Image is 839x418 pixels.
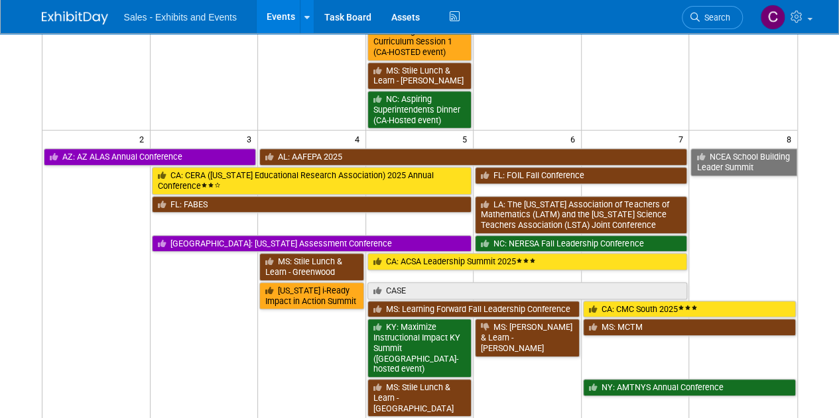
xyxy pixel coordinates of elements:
[475,196,687,234] a: LA: The [US_STATE] Association of Teachers of Mathematics (LATM) and the [US_STATE] Science Teach...
[152,235,472,252] a: [GEOGRAPHIC_DATA]: [US_STATE] Assessment Conference
[259,148,687,166] a: AL: AAFEPA 2025
[367,379,472,417] a: MS: Stile Lunch & Learn - [GEOGRAPHIC_DATA]
[259,282,364,309] a: [US_STATE] i-Ready Impact in Action Summit
[583,319,796,336] a: MS: MCTM
[44,148,257,166] a: AZ: AZ ALAS Annual Conference
[354,131,365,147] span: 4
[245,131,257,147] span: 3
[583,379,796,396] a: NY: AMTNYS Annual Conference
[583,301,796,318] a: CA: CMC South 2025
[475,167,687,184] a: FL: FOIL Fall Conference
[700,13,730,23] span: Search
[152,196,472,213] a: FL: FABES
[124,12,237,23] span: Sales - Exhibits and Events
[461,131,473,147] span: 5
[682,6,743,29] a: Search
[152,167,472,194] a: CA: CERA ([US_STATE] Educational Research Association) 2025 Annual Conference
[760,5,785,30] img: Christine Lurz
[690,148,797,176] a: NCEA School Building Leader Summit
[677,131,688,147] span: 7
[367,62,472,89] a: MS: Stile Lunch & Learn - [PERSON_NAME]
[259,253,364,280] a: MS: Stile Lunch & Learn - Greenwood
[367,282,688,299] a: CASE
[569,131,581,147] span: 6
[367,301,580,318] a: MS: Learning Forward Fall Leadership Conference
[785,131,797,147] span: 8
[367,91,472,129] a: NC: Aspiring Superintendents Dinner (CA-Hosted event)
[367,319,472,378] a: KY: Maximize Instructional Impact KY Summit ([GEOGRAPHIC_DATA]-hosted event)
[367,253,688,270] a: CA: ACSA Leadership Summit 2025
[475,319,580,356] a: MS: [PERSON_NAME] & Learn - [PERSON_NAME]
[475,235,687,252] a: NC: NERESA Fall Leadership Conference
[42,11,108,25] img: ExhibitDay
[138,131,150,147] span: 2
